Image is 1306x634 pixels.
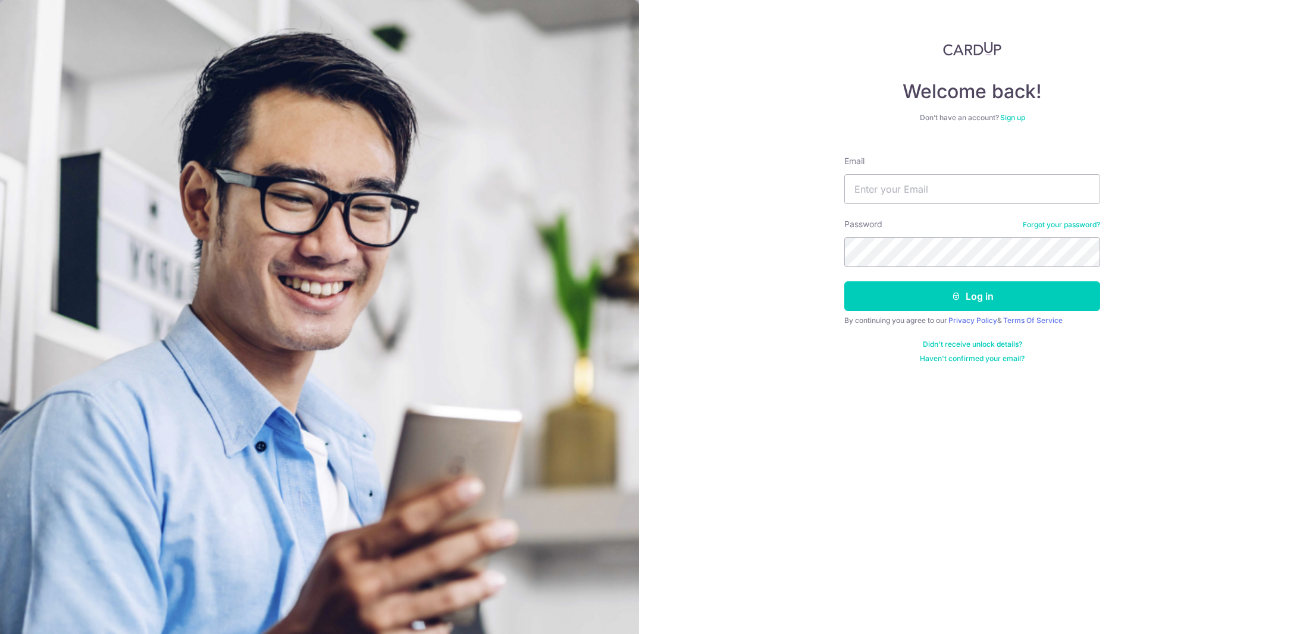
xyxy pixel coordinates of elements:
a: Sign up [1000,113,1025,122]
a: Didn't receive unlock details? [923,340,1022,349]
h4: Welcome back! [844,80,1100,103]
img: CardUp Logo [943,42,1001,56]
label: Password [844,218,882,230]
label: Email [844,155,865,167]
button: Log in [844,281,1100,311]
a: Haven't confirmed your email? [920,354,1025,363]
a: Forgot your password? [1023,220,1100,230]
input: Enter your Email [844,174,1100,204]
div: By continuing you agree to our & [844,316,1100,325]
a: Terms Of Service [1003,316,1063,325]
a: Privacy Policy [948,316,997,325]
div: Don’t have an account? [844,113,1100,123]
